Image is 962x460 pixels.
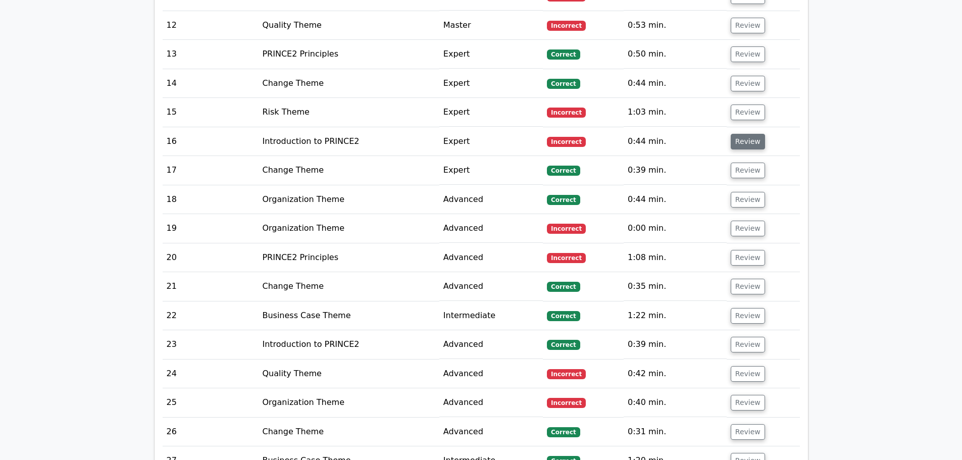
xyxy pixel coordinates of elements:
td: 0:44 min. [624,185,727,214]
button: Review [731,192,765,208]
td: Organization Theme [258,185,439,214]
td: Expert [439,40,543,69]
td: Change Theme [258,156,439,185]
span: Correct [547,311,580,321]
td: 0:00 min. [624,214,727,243]
span: Incorrect [547,369,586,379]
span: Correct [547,49,580,60]
span: Correct [547,79,580,89]
span: Incorrect [547,398,586,408]
td: 15 [163,98,259,127]
td: Organization Theme [258,388,439,417]
td: Advanced [439,272,543,301]
td: 1:03 min. [624,98,727,127]
td: 1:22 min. [624,301,727,330]
span: Incorrect [547,108,586,118]
td: Advanced [439,360,543,388]
td: 1:08 min. [624,243,727,272]
td: Advanced [439,214,543,243]
span: Incorrect [547,137,586,147]
button: Review [731,18,765,33]
td: 19 [163,214,259,243]
td: Advanced [439,185,543,214]
span: Correct [547,427,580,437]
td: Introduction to PRINCE2 [258,127,439,156]
span: Incorrect [547,224,586,234]
td: Expert [439,98,543,127]
td: 14 [163,69,259,98]
span: Correct [547,282,580,292]
td: Intermediate [439,301,543,330]
td: Quality Theme [258,360,439,388]
button: Review [731,308,765,324]
td: Advanced [439,418,543,446]
button: Review [731,221,765,236]
td: PRINCE2 Principles [258,243,439,272]
td: Expert [439,156,543,185]
td: 13 [163,40,259,69]
td: 23 [163,330,259,359]
td: Advanced [439,330,543,359]
td: Advanced [439,243,543,272]
button: Review [731,337,765,352]
td: 0:44 min. [624,69,727,98]
button: Review [731,424,765,440]
td: 0:53 min. [624,11,727,40]
button: Review [731,366,765,382]
td: 21 [163,272,259,301]
button: Review [731,279,765,294]
td: 20 [163,243,259,272]
td: 0:35 min. [624,272,727,301]
button: Review [731,163,765,178]
td: 0:39 min. [624,156,727,185]
button: Review [731,76,765,91]
td: 26 [163,418,259,446]
td: 0:40 min. [624,388,727,417]
button: Review [731,134,765,149]
td: Risk Theme [258,98,439,127]
button: Review [731,105,765,120]
td: Advanced [439,388,543,417]
button: Review [731,46,765,62]
button: Review [731,395,765,411]
td: 0:42 min. [624,360,727,388]
td: Change Theme [258,69,439,98]
td: 24 [163,360,259,388]
td: Change Theme [258,418,439,446]
td: 0:44 min. [624,127,727,156]
td: 16 [163,127,259,156]
td: Introduction to PRINCE2 [258,330,439,359]
td: Expert [439,127,543,156]
td: 12 [163,11,259,40]
td: 0:39 min. [624,330,727,359]
span: Correct [547,340,580,350]
span: Incorrect [547,253,586,263]
span: Incorrect [547,21,586,31]
td: PRINCE2 Principles [258,40,439,69]
td: Expert [439,69,543,98]
td: Master [439,11,543,40]
td: Business Case Theme [258,301,439,330]
td: 17 [163,156,259,185]
td: Organization Theme [258,214,439,243]
span: Correct [547,166,580,176]
button: Review [731,250,765,266]
td: 22 [163,301,259,330]
td: 25 [163,388,259,417]
td: 0:31 min. [624,418,727,446]
span: Correct [547,195,580,205]
td: Quality Theme [258,11,439,40]
td: 0:50 min. [624,40,727,69]
td: Change Theme [258,272,439,301]
td: 18 [163,185,259,214]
